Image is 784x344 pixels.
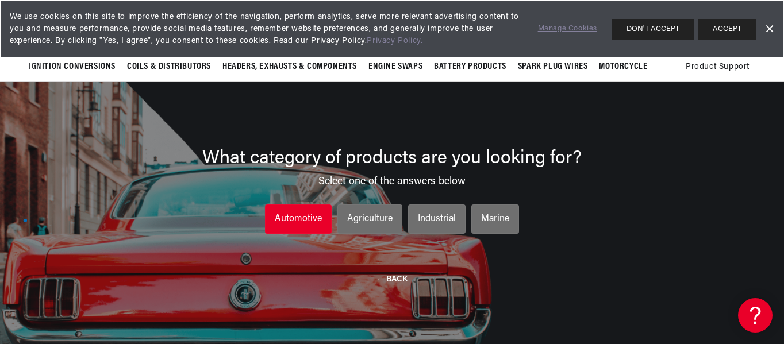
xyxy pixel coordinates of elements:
span: We use cookies on this site to improve the efficiency of the navigation, perform analytics, serve... [10,11,522,47]
div: What category of products are you looking for? [23,149,761,168]
div: Marine [481,212,509,227]
summary: Spark Plug Wires [512,53,594,80]
span: Motorcycle [599,61,647,73]
span: Battery Products [434,61,506,73]
summary: Product Support [686,53,755,81]
button: DON'T ACCEPT [612,19,694,40]
div: Agriculture [347,212,393,227]
div: Select one of the answers below [23,168,761,187]
summary: Coils & Distributors [121,53,217,80]
div: Industrial [418,212,456,227]
button: ACCEPT [698,19,756,40]
div: Automotive [275,212,322,227]
span: Engine Swaps [368,61,422,73]
span: Ignition Conversions [29,61,116,73]
span: Product Support [686,61,750,74]
a: Manage Cookies [538,23,597,35]
summary: Ignition Conversions [29,53,121,80]
span: Spark Plug Wires [518,61,588,73]
a: Privacy Policy. [367,37,422,45]
span: Coils & Distributors [127,61,211,73]
span: Headers, Exhausts & Components [222,61,357,73]
a: Dismiss Banner [760,21,778,38]
button: ← BACK [376,273,408,284]
summary: Headers, Exhausts & Components [217,53,363,80]
summary: Battery Products [428,53,512,80]
summary: Engine Swaps [363,53,428,80]
summary: Motorcycle [593,53,653,80]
